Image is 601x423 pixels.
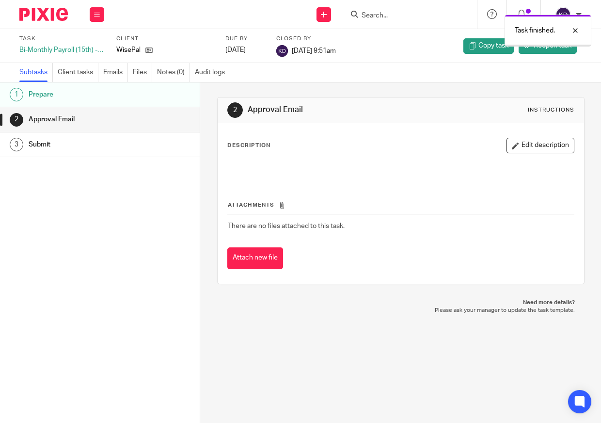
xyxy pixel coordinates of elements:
[227,102,243,118] div: 2
[195,63,230,82] a: Audit logs
[225,45,264,55] div: [DATE]
[19,35,104,43] label: Task
[292,48,336,54] span: [DATE] 9:51am
[19,8,68,21] img: Pixie
[29,137,136,152] h1: Submit
[10,138,23,151] div: 3
[10,88,23,101] div: 1
[225,35,264,43] label: Due by
[227,247,283,269] button: Attach new file
[276,45,288,57] img: svg%3E
[506,138,574,153] button: Edit description
[555,7,571,22] img: svg%3E
[227,307,575,314] p: Please ask your manager to update the task template.
[29,87,136,102] h1: Prepare
[528,106,574,114] div: Instructions
[116,45,141,55] p: WisePal
[228,202,274,208] span: Attachments
[19,63,53,82] a: Subtasks
[103,63,128,82] a: Emails
[515,26,555,35] p: Task finished.
[58,63,98,82] a: Client tasks
[29,112,136,127] h1: Approval Email
[248,105,421,115] h1: Approval Email
[157,63,190,82] a: Notes (0)
[116,35,213,43] label: Client
[19,45,104,55] div: Bi-Monthly Payroll (15th) - Vensure
[227,142,270,149] p: Description
[133,63,152,82] a: Files
[10,113,23,127] div: 2
[276,35,336,43] label: Closed by
[228,223,345,229] span: There are no files attached to this task.
[227,299,575,307] p: Need more details?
